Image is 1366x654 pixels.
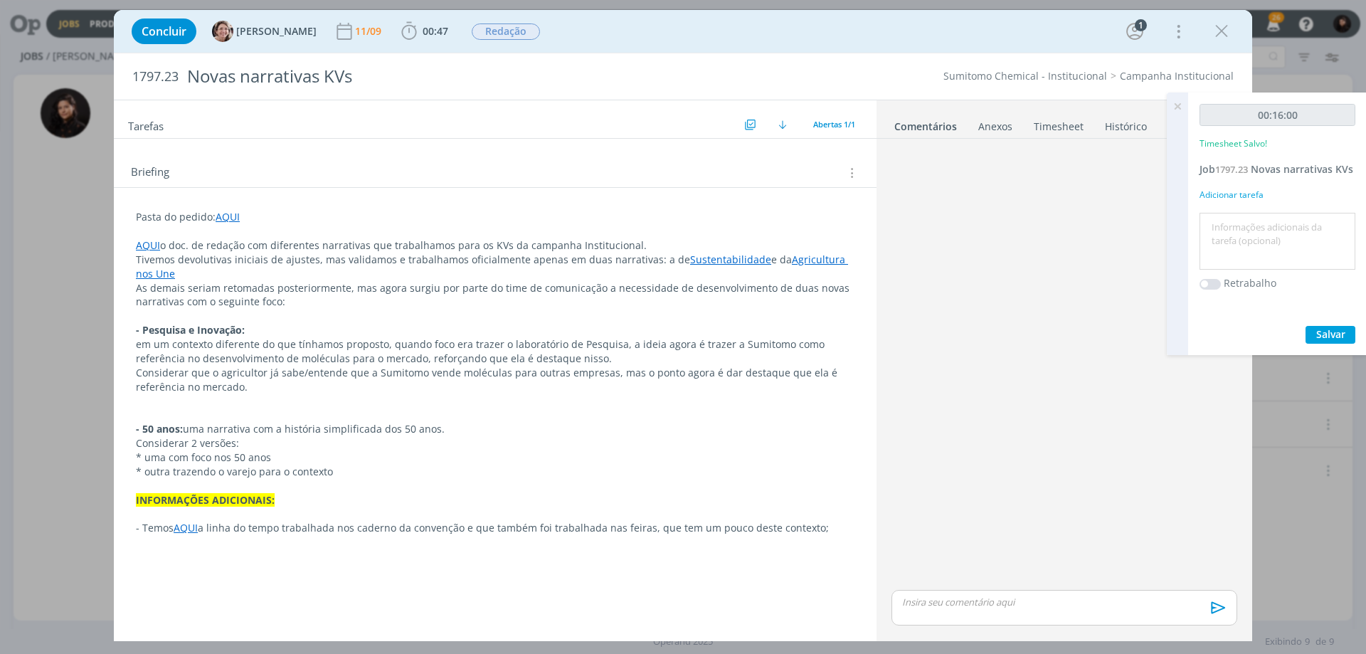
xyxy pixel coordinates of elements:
span: Abertas 1/1 [813,119,855,130]
span: Redação [472,23,540,40]
span: Salvar [1316,327,1345,341]
button: 00:47 [398,20,452,43]
label: Retrabalho [1224,275,1276,290]
strong: INFORMAÇÕES ADICIONAIS: [136,493,275,507]
a: Comentários [894,113,958,134]
div: dialog [114,10,1252,641]
a: Agricultura nos Une [136,253,848,280]
div: Anexos [978,120,1012,134]
p: Considerar que o agricultor já sabe/entende que a Sumitomo vende moléculas para outras empresas, ... [136,366,854,394]
a: Histórico [1104,113,1148,134]
button: Concluir [132,19,196,44]
p: Tivemos devolutivas iniciais de ajustes, mas validamos e trabalhamos oficialmente apenas em duas ... [136,253,854,281]
span: Concluir [142,26,186,37]
p: o doc. de redação com diferentes narrativas que trabalhamos para os KVs da campanha Institucional. [136,238,854,253]
button: A[PERSON_NAME] [212,21,317,42]
span: Novas narrativas KVs [1251,162,1353,176]
a: Sustentabilidade [690,253,771,266]
button: Redação [471,23,541,41]
p: * uma com foco nos 50 anos [136,450,854,465]
div: Adicionar tarefa [1200,189,1355,201]
a: Job1797.23Novas narrativas KVs [1200,162,1353,176]
p: Timesheet Salvo! [1200,137,1267,150]
strong: - 50 anos: [136,422,183,436]
span: 1797.23 [132,69,179,85]
button: Salvar [1306,326,1355,344]
p: - Temos a linha do tempo trabalhada nos caderno da convenção e que também foi trabalhada nas feir... [136,521,854,535]
div: 1 [1135,19,1147,31]
span: Tarefas [128,116,164,133]
p: em um contexto diferente do que tínhamos proposto, quando foco era trazer o laboratório de Pesqui... [136,337,854,366]
a: AQUI [174,521,198,534]
strong: - Pesquisa e Inovação: [136,323,245,337]
p: Considerar 2 versões: [136,436,854,450]
a: AQUI [216,210,240,223]
span: 00:47 [423,24,448,38]
div: 11/09 [355,26,384,36]
span: Briefing [131,164,169,182]
button: 1 [1123,20,1146,43]
p: As demais seriam retomadas posteriormente, mas agora surgiu por parte do time de comunicação a ne... [136,281,854,310]
img: arrow-down.svg [778,120,787,129]
img: A [212,21,233,42]
p: uma narrativa com a história simplificada dos 50 anos. [136,422,854,436]
a: Sumitomo Chemical - Institucional [943,69,1107,83]
a: Campanha Institucional [1120,69,1234,83]
span: [PERSON_NAME] [236,26,317,36]
a: AQUI [136,238,160,252]
div: Novas narrativas KVs [181,59,769,94]
p: * outra trazendo o varejo para o contexto [136,465,854,479]
span: 1797.23 [1215,163,1248,176]
p: Pasta do pedido: [136,210,854,224]
a: Timesheet [1033,113,1084,134]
